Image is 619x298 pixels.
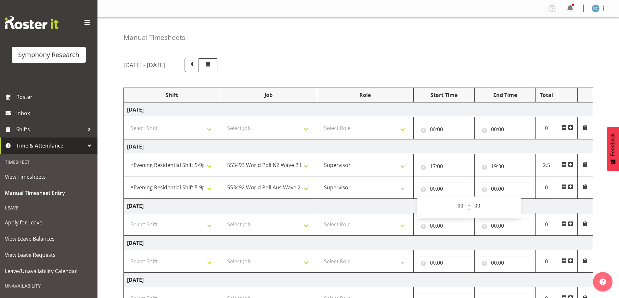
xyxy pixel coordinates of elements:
input: Click to select... [478,219,532,232]
input: Click to select... [417,256,471,269]
span: Apply for Leave [5,218,93,227]
td: [DATE] [124,199,593,213]
div: Timesheet [2,155,96,169]
span: Roster [16,92,94,102]
div: End Time [478,91,532,99]
div: Total [539,91,554,99]
div: Symphony Research [18,50,79,60]
td: [DATE] [124,236,593,250]
img: help-xxl-2.png [600,279,606,285]
span: Inbox [16,108,94,118]
input: Click to select... [478,160,532,173]
span: Manual Timesheet Entry [5,188,93,198]
td: [DATE] [124,139,593,154]
a: View Timesheets [2,169,96,185]
td: 0 [535,213,557,236]
a: View Leave Requests [2,247,96,263]
a: View Leave Balances [2,231,96,247]
a: Apply for Leave [2,214,96,231]
td: 0 [535,250,557,273]
input: Click to select... [478,182,532,195]
input: Click to select... [478,123,532,136]
span: View Timesheets [5,172,93,182]
div: Job [224,91,313,99]
input: Click to select... [417,160,471,173]
td: [DATE] [124,102,593,117]
input: Click to select... [417,219,471,232]
span: Feedback [610,133,616,156]
div: Shift [127,91,217,99]
span: Shifts [16,125,84,134]
img: fisi-cook-lagatule1979.jpg [592,5,600,12]
span: View Leave Requests [5,250,93,260]
h5: [DATE] - [DATE] [123,61,165,68]
input: Click to select... [417,123,471,136]
a: Manual Timesheet Entry [2,185,96,201]
span: Time & Attendance [16,141,84,150]
span: View Leave Balances [5,234,93,244]
td: 0 [535,176,557,199]
input: Click to select... [478,256,532,269]
span: Leave/Unavailability Calendar [5,266,93,276]
td: 2.5 [535,154,557,176]
td: 0 [535,117,557,139]
div: Leave [2,201,96,214]
input: Click to select... [417,182,471,195]
div: Start Time [417,91,471,99]
h4: Manual Timesheets [123,34,185,41]
a: Leave/Unavailability Calendar [2,263,96,279]
div: Role [320,91,410,99]
button: Feedback - Show survey [607,127,619,171]
span: : [468,199,470,215]
td: [DATE] [124,273,593,287]
img: Rosterit website logo [5,16,58,29]
div: Unavailability [2,279,96,292]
